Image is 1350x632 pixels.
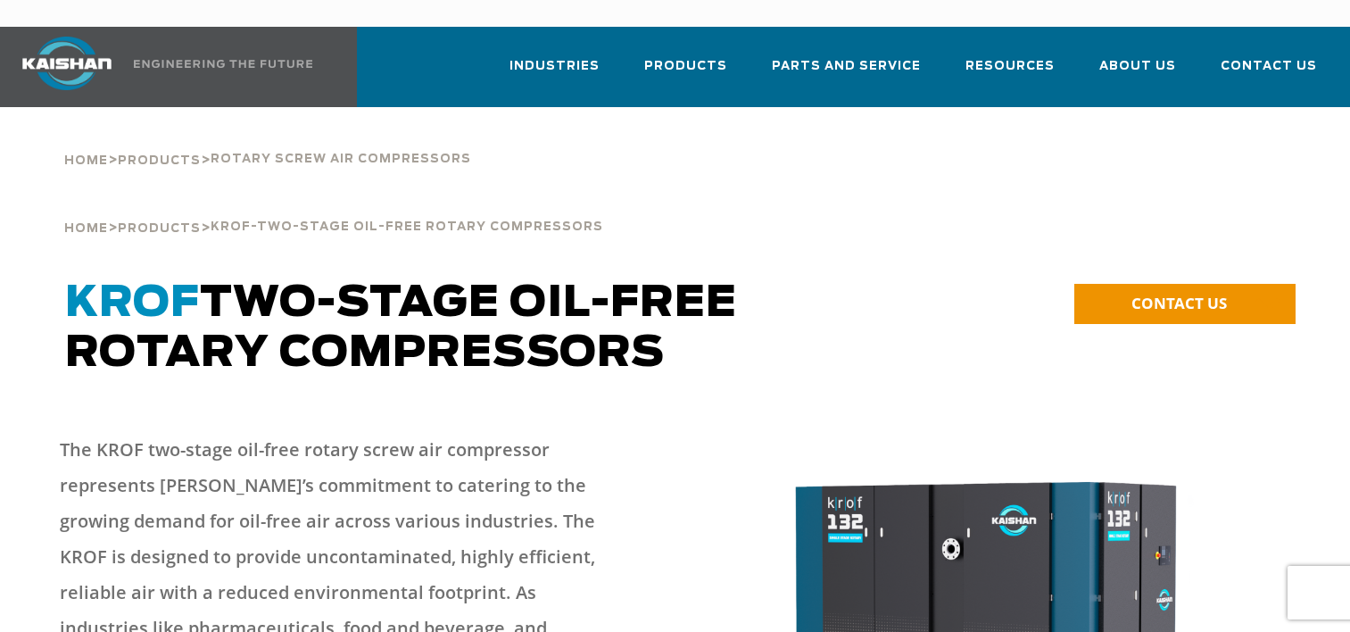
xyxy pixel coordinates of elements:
[118,223,201,235] span: Products
[1221,56,1317,77] span: Contact Us
[509,56,600,77] span: Industries
[1074,284,1296,324] a: CONTACT US
[965,43,1055,104] a: Resources
[64,223,108,235] span: Home
[64,175,1286,243] div: > >
[211,154,471,165] span: Rotary Screw Air Compressors
[509,43,600,104] a: Industries
[1099,43,1176,104] a: About Us
[64,152,108,168] a: Home
[118,155,201,167] span: Products
[211,221,603,233] span: KROF-TWO-STAGE OIL-FREE ROTARY COMPRESSORS
[1099,56,1176,77] span: About Us
[644,43,727,104] a: Products
[64,107,471,175] div: > >
[772,56,921,77] span: Parts and Service
[134,60,312,68] img: Engineering the future
[965,56,1055,77] span: Resources
[64,155,108,167] span: Home
[118,152,201,168] a: Products
[1131,293,1227,313] span: CONTACT US
[65,282,200,325] span: KROF
[64,220,108,236] a: Home
[772,43,921,104] a: Parts and Service
[1221,43,1317,104] a: Contact Us
[118,220,201,236] a: Products
[65,282,737,375] span: TWO-STAGE OIL-FREE ROTARY COMPRESSORS
[644,56,727,77] span: Products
